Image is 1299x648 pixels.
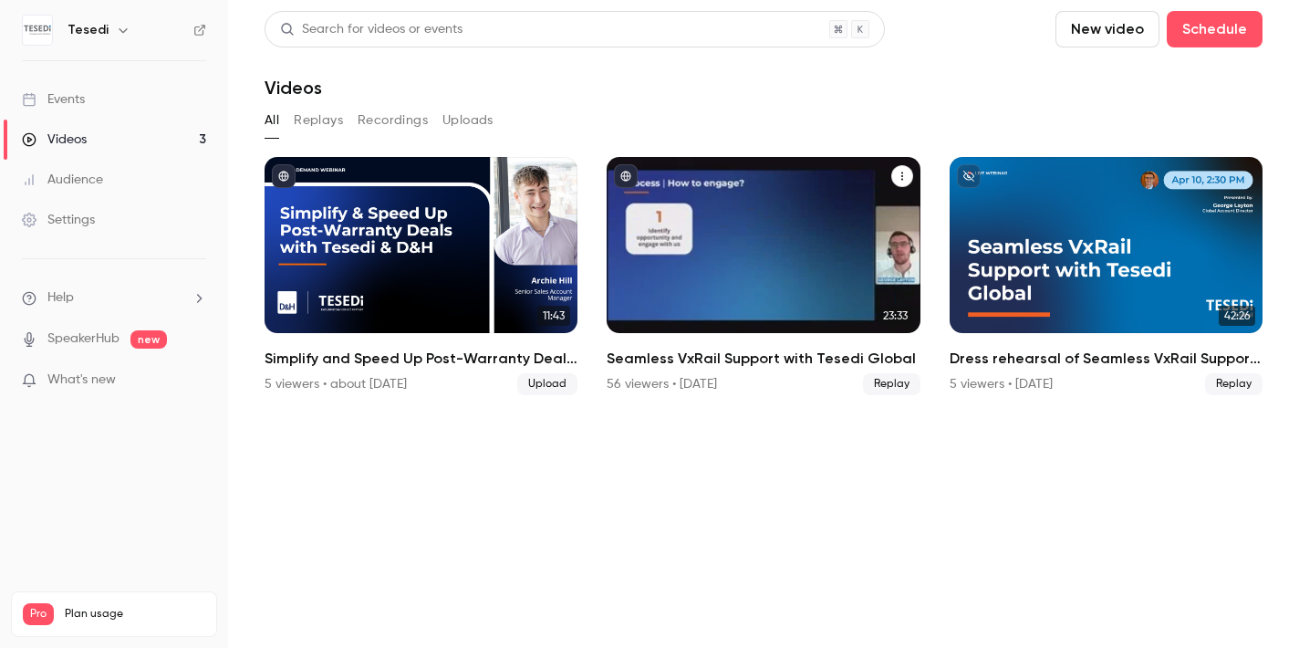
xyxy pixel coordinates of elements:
button: published [614,164,638,188]
div: 56 viewers • [DATE] [607,375,717,393]
h6: Tesedi [68,21,109,39]
span: Pro [23,603,54,625]
h1: Videos [265,77,322,99]
div: Videos [22,131,87,149]
a: 42:26Dress rehearsal of Seamless VxRail Support with Tesedi Global5 viewers • [DATE]Replay [950,157,1263,395]
button: unpublished [957,164,981,188]
span: Plan usage [65,607,205,622]
li: Simplify and Speed Up Post-Warranty Deals with Tesedi and D&H [265,157,577,395]
button: All [265,106,279,135]
span: What's new [47,371,116,390]
button: New video [1055,11,1159,47]
h2: Seamless VxRail Support with Tesedi Global [607,348,920,370]
span: Upload [517,373,577,395]
span: 11:43 [537,306,570,326]
span: Replay [863,373,920,395]
span: 42:26 [1219,306,1255,326]
li: Dress rehearsal of Seamless VxRail Support with Tesedi Global [950,157,1263,395]
li: help-dropdown-opener [22,288,206,308]
li: Seamless VxRail Support with Tesedi Global [607,157,920,395]
div: 5 viewers • [DATE] [950,375,1053,393]
div: Audience [22,171,103,189]
button: Replays [294,106,343,135]
section: Videos [265,11,1263,637]
h2: Simplify and Speed Up Post-Warranty Deals with [PERSON_NAME] and D&H [265,348,577,370]
img: Tesedi [23,16,52,45]
div: 5 viewers • about [DATE] [265,375,407,393]
span: new [130,330,167,349]
span: Replay [1205,373,1263,395]
a: SpeakerHub [47,329,120,349]
button: published [272,164,296,188]
span: Help [47,288,74,308]
div: Search for videos or events [280,20,462,39]
button: Recordings [358,106,428,135]
a: 11:43Simplify and Speed Up Post-Warranty Deals with [PERSON_NAME] and D&H5 viewers • about [DATE]... [265,157,577,395]
button: Schedule [1167,11,1263,47]
ul: Videos [265,157,1263,395]
button: Uploads [442,106,494,135]
div: Events [22,90,85,109]
iframe: Noticeable Trigger [184,372,206,389]
a: 23:33Seamless VxRail Support with Tesedi Global56 viewers • [DATE]Replay [607,157,920,395]
span: 23:33 [878,306,913,326]
div: Settings [22,211,95,229]
h2: Dress rehearsal of Seamless VxRail Support with Tesedi Global [950,348,1263,370]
